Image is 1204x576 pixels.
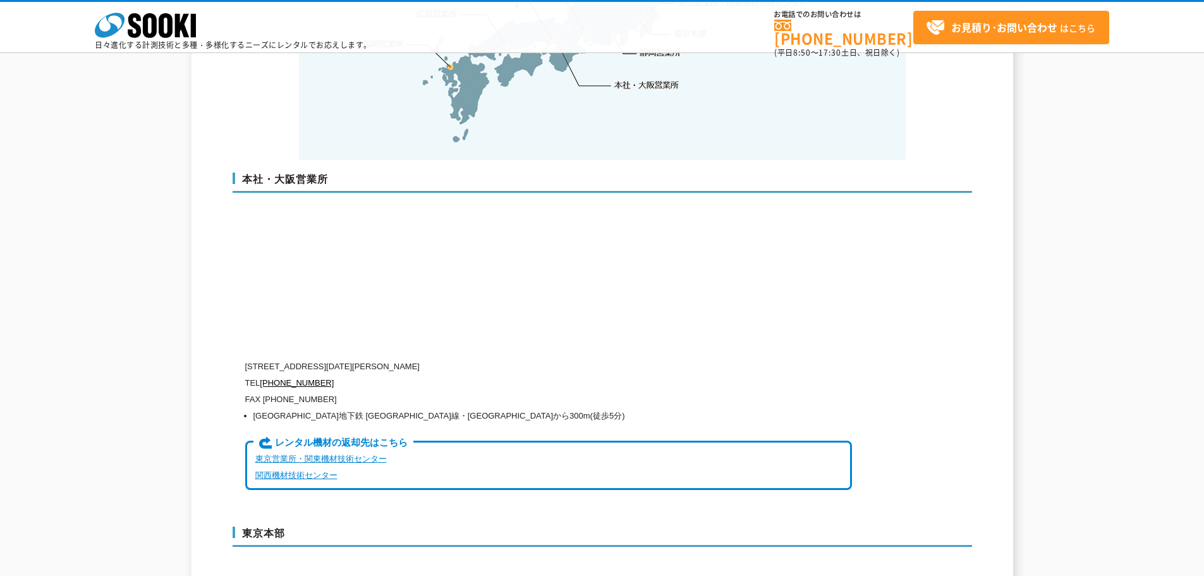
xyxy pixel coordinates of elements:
[255,454,387,463] a: 東京営業所・関東機材技術センター
[233,173,972,193] h3: 本社・大阪営業所
[913,11,1109,44] a: お見積り･お問い合わせはこちら
[245,358,852,375] p: [STREET_ADDRESS][DATE][PERSON_NAME]
[233,527,972,547] h3: 東京本部
[774,47,899,58] span: (平日 ～ 土日、祝日除く)
[253,436,413,450] span: レンタル機材の返却先はこちら
[95,41,372,49] p: 日々進化する計測技術と多種・多様化するニーズにレンタルでお応えします。
[774,11,913,18] span: お電話でのお問い合わせは
[818,47,841,58] span: 17:30
[793,47,811,58] span: 8:50
[245,391,852,408] p: FAX [PHONE_NUMBER]
[260,378,334,388] a: [PHONE_NUMBER]
[255,470,337,480] a: 関西機材技術センター
[245,375,852,391] p: TEL
[613,78,679,91] a: 本社・大阪営業所
[926,18,1095,37] span: はこちら
[774,20,913,46] a: [PHONE_NUMBER]
[951,20,1057,35] strong: お見積り･お問い合わせ
[253,408,852,424] li: [GEOGRAPHIC_DATA]地下鉄 [GEOGRAPHIC_DATA]線・[GEOGRAPHIC_DATA]から300m(徒歩5分)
